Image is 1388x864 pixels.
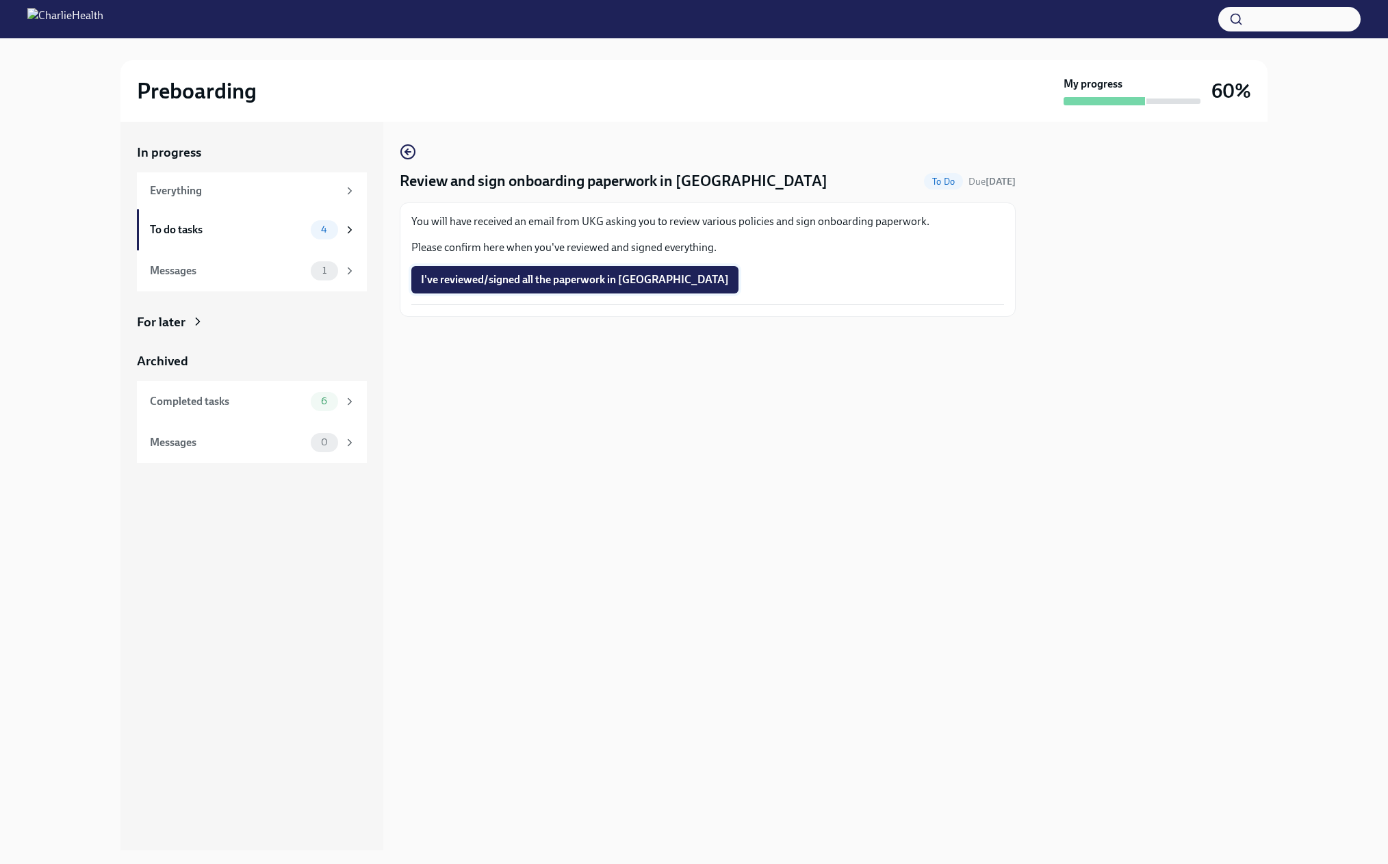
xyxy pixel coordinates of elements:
[968,176,1016,187] span: Due
[137,352,367,370] a: Archived
[400,171,827,192] h4: Review and sign onboarding paperwork in [GEOGRAPHIC_DATA]
[150,263,305,278] div: Messages
[411,240,1004,255] p: Please confirm here when you've reviewed and signed everything.
[314,265,335,276] span: 1
[137,172,367,209] a: Everything
[924,176,963,187] span: To Do
[411,266,738,293] button: I've reviewed/signed all the paperwork in [GEOGRAPHIC_DATA]
[313,224,335,235] span: 4
[986,176,1016,187] strong: [DATE]
[1211,79,1251,103] h3: 60%
[150,183,338,198] div: Everything
[150,222,305,237] div: To do tasks
[137,422,367,463] a: Messages0
[137,313,185,331] div: For later
[137,250,367,291] a: Messages1
[137,209,367,250] a: To do tasks4
[421,273,729,287] span: I've reviewed/signed all the paperwork in [GEOGRAPHIC_DATA]
[137,313,367,331] a: For later
[313,437,336,447] span: 0
[968,175,1016,188] span: September 5th, 2025 07:00
[150,394,305,409] div: Completed tasks
[137,144,367,161] a: In progress
[137,77,257,105] h2: Preboarding
[137,381,367,422] a: Completed tasks6
[150,435,305,450] div: Messages
[27,8,103,30] img: CharlieHealth
[1064,77,1122,92] strong: My progress
[313,396,335,406] span: 6
[411,214,1004,229] p: You will have received an email from UKG asking you to review various policies and sign onboardin...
